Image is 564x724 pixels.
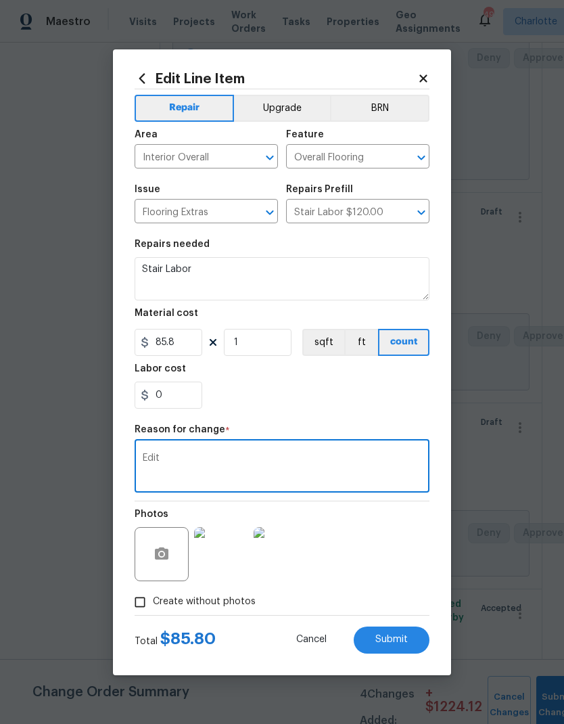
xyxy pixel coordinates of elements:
h5: Feature [286,130,324,139]
h2: Edit Line Item [135,71,417,86]
h5: Area [135,130,158,139]
span: Create without photos [153,595,256,609]
button: Open [412,203,431,222]
button: Open [260,203,279,222]
span: Cancel [296,635,327,645]
button: Upgrade [234,95,331,122]
h5: Reason for change [135,425,225,434]
button: Submit [354,627,429,654]
button: count [378,329,429,356]
div: Total [135,632,216,648]
h5: Repairs needed [135,240,210,249]
h5: Material cost [135,309,198,318]
h5: Labor cost [135,364,186,374]
span: Submit [375,635,408,645]
button: ft [344,329,378,356]
button: BRN [330,95,429,122]
h5: Repairs Prefill [286,185,353,194]
h5: Photos [135,510,168,519]
button: Cancel [275,627,348,654]
span: $ 85.80 [160,631,216,647]
button: sqft [302,329,344,356]
button: Open [260,148,279,167]
button: Repair [135,95,234,122]
h5: Issue [135,185,160,194]
textarea: Edit [143,453,421,482]
button: Open [412,148,431,167]
textarea: Stair Labor [135,257,429,300]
